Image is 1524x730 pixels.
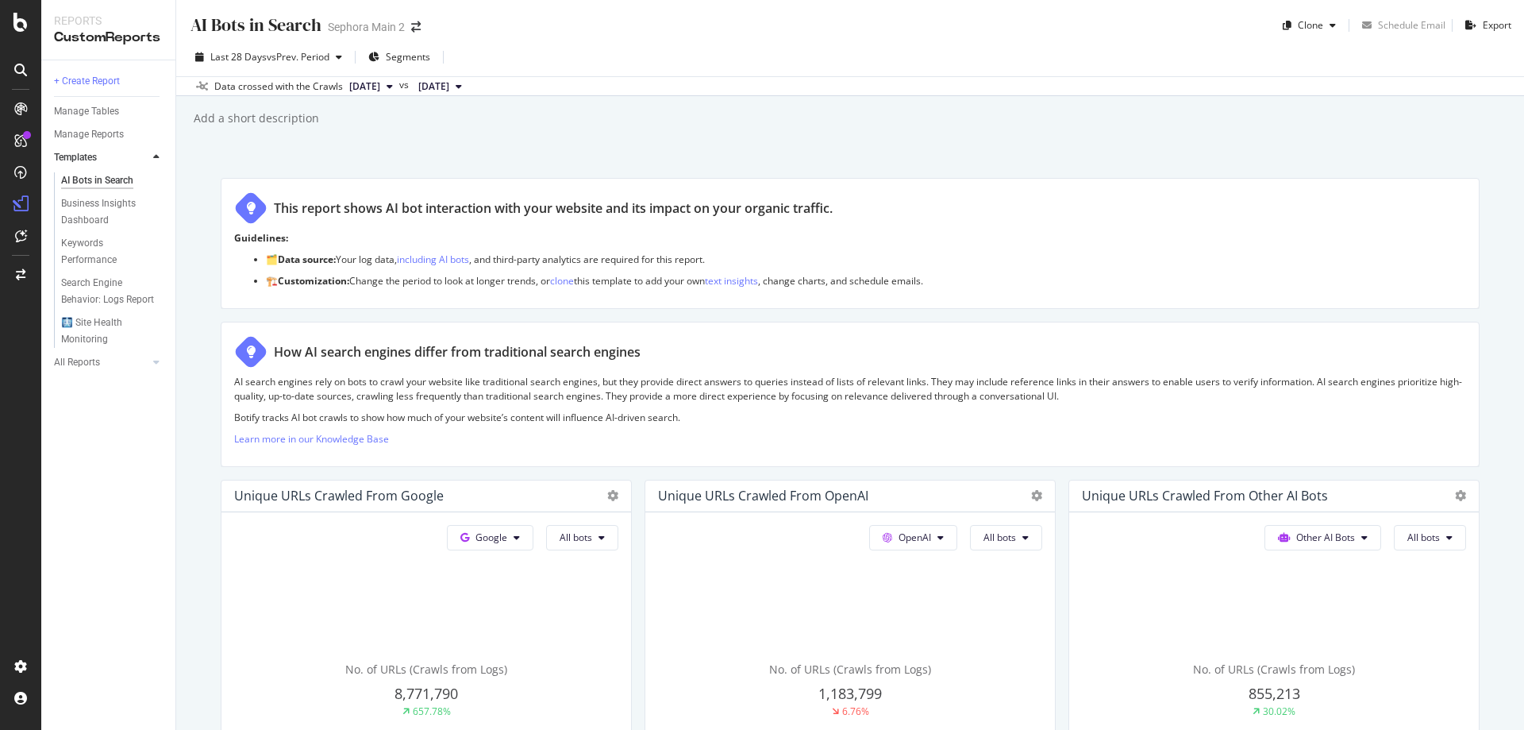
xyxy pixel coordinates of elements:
[61,235,164,268] a: Keywords Performance
[397,253,469,266] a: including AI bots
[412,77,468,96] button: [DATE]
[418,79,449,94] span: 2025 Sep. 5th
[447,525,533,550] button: Google
[658,488,868,504] div: Unique URLs Crawled from OpenAI
[560,531,592,544] span: All bots
[411,21,421,33] div: arrow-right-arrow-left
[818,684,882,703] span: 1,183,799
[345,662,507,677] span: No. of URLs (Crawls from Logs)
[234,411,1466,424] p: Botify tracks AI bot crawls to show how much of your website’s content will influence AI-driven s...
[221,322,1480,467] div: How AI search engines differ from traditional search enginesAI search engines rely on bots to cra...
[705,274,758,288] a: text insights
[54,354,100,371] div: All Reports
[61,275,164,308] a: Search Engine Behavior: Logs Report
[983,531,1016,544] span: All bots
[769,662,931,677] span: No. of URLs (Crawls from Logs)
[266,274,1466,288] p: 🏗️ Change the period to look at longer trends, or this template to add your own , change charts, ...
[386,50,430,64] span: Segments
[221,178,1480,309] div: This report shows AI bot interaction with your website and its impact on your organic traffic.Gui...
[413,705,451,718] div: 657.78%
[189,44,348,70] button: Last 28 DaysvsPrev. Period
[214,79,343,94] div: Data crossed with the Crawls
[546,525,618,550] button: All bots
[278,253,336,266] strong: Data source:
[1470,676,1508,714] iframe: Intercom live chat
[61,195,164,229] a: Business Insights Dashboard
[210,50,267,64] span: Last 28 Days
[54,354,148,371] a: All Reports
[274,343,641,361] div: How AI search engines differ from traditional search engines
[1264,525,1381,550] button: Other AI Bots
[349,79,380,94] span: 2025 Oct. 2nd
[328,19,405,35] div: Sephora Main 2
[394,684,458,703] span: 8,771,790
[266,253,1466,266] p: 🗂️ Your log data, , and third-party analytics are required for this report.
[54,103,164,120] a: Manage Tables
[61,315,152,348] div: 🩻 Site Health Monitoring
[189,13,321,37] div: AI Bots in Search
[343,77,399,96] button: [DATE]
[362,44,437,70] button: Segments
[54,73,120,90] div: + Create Report
[54,73,164,90] a: + Create Report
[1483,18,1511,32] div: Export
[1249,684,1300,703] span: 855,213
[54,126,124,143] div: Manage Reports
[54,13,163,29] div: Reports
[1394,525,1466,550] button: All bots
[1082,488,1328,504] div: Unique URLs Crawled from Other AI Bots
[61,195,152,229] div: Business Insights Dashboard
[399,78,412,92] span: vs
[475,531,507,544] span: Google
[1459,13,1511,38] button: Export
[61,235,150,268] div: Keywords Performance
[267,50,329,64] span: vs Prev. Period
[54,149,148,166] a: Templates
[54,126,164,143] a: Manage Reports
[61,172,164,189] a: AI Bots in Search
[234,432,389,446] a: Learn more in our Knowledge Base
[1193,662,1355,677] span: No. of URLs (Crawls from Logs)
[61,275,155,308] div: Search Engine Behavior: Logs Report
[550,274,574,288] a: clone
[1298,18,1323,32] div: Clone
[54,103,119,120] div: Manage Tables
[1378,18,1445,32] div: Schedule Email
[234,488,444,504] div: Unique URLs Crawled from Google
[1276,13,1342,38] button: Clone
[54,29,163,47] div: CustomReports
[54,149,97,166] div: Templates
[1296,531,1355,544] span: Other AI Bots
[1407,531,1440,544] span: All bots
[192,110,319,126] div: Add a short description
[61,315,164,348] a: 🩻 Site Health Monitoring
[278,274,349,288] strong: Customization:
[234,231,288,245] strong: Guidelines:
[842,705,869,718] div: 6.76%
[234,375,1466,402] p: AI search engines rely on bots to crawl your website like traditional search engines, but they pr...
[61,172,133,189] div: AI Bots in Search
[970,525,1042,550] button: All bots
[869,525,957,550] button: OpenAI
[1356,13,1445,38] button: Schedule Email
[1263,705,1295,718] div: 30.02%
[274,199,833,218] div: This report shows AI bot interaction with your website and its impact on your organic traffic.
[899,531,931,544] span: OpenAI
